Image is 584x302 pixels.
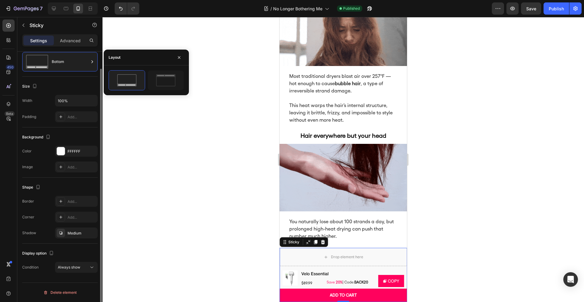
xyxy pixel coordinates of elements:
div: Beta [5,111,15,116]
div: Width [22,98,32,103]
iframe: Design area [280,17,407,302]
span: Always show [58,265,80,269]
span: No Longer Bothering Me [273,5,322,12]
div: Shape [22,183,42,192]
div: Undo/Redo [115,2,139,15]
div: 450 [6,65,15,70]
span: Published [343,6,360,11]
div: Shadow [22,230,36,236]
div: Medium [68,231,96,236]
button: Always show [55,262,98,273]
button: Publish [544,2,569,15]
div: Add... [68,215,96,220]
div: Condition [22,265,39,270]
p: Sticky [30,22,81,29]
div: Corner [22,214,34,220]
div: Image [22,164,33,170]
button: Save [521,2,541,15]
input: Auto [55,95,97,106]
div: Publish [549,5,564,12]
div: Bottom [52,55,89,69]
p: Settings [30,37,47,44]
div: Add... [68,114,96,120]
p: 7 [40,5,43,12]
div: Color [22,148,32,154]
div: Padding [22,114,36,120]
span: Save [526,6,536,11]
div: Add... [68,199,96,204]
span: / [270,5,272,12]
div: Layout [109,55,120,60]
div: Open Intercom Messenger [563,272,578,287]
div: FFFFFF [68,149,96,154]
div: Delete element [43,289,77,296]
div: Border [22,199,34,204]
button: 7 [2,2,45,15]
button: Delete element [22,288,98,297]
div: Display option [22,249,55,258]
div: Add... [68,165,96,170]
p: Advanced [60,37,81,44]
div: Size [22,82,38,91]
div: Background [22,133,52,141]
